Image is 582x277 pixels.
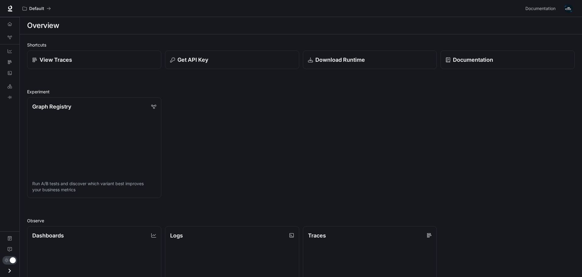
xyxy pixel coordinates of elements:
[27,50,161,69] a: View Traces
[2,46,17,56] a: Dashboards
[308,231,326,240] p: Traces
[29,6,44,11] p: Default
[564,4,573,13] img: User avatar
[440,50,575,69] a: Documentation
[32,102,71,111] p: Graph Registry
[27,19,59,32] h1: Overview
[177,56,208,64] p: Get API Key
[303,50,437,69] a: Download Runtime
[27,217,575,224] h2: Observe
[563,2,575,15] button: User avatar
[315,56,365,64] p: Download Runtime
[40,56,72,64] p: View Traces
[27,88,575,95] h2: Experiment
[453,56,493,64] p: Documentation
[2,57,17,67] a: Traces
[10,257,16,263] span: Dark mode toggle
[3,265,16,277] button: Open drawer
[170,231,183,240] p: Logs
[523,2,560,15] a: Documentation
[525,5,556,12] span: Documentation
[2,81,17,91] a: LLM Playground
[2,19,17,29] a: Overview
[2,234,17,243] a: Documentation
[32,181,156,193] p: Run A/B tests and discover which variant best improves your business metrics
[20,2,54,15] button: All workspaces
[2,68,17,78] a: Logs
[2,92,17,102] a: TTS Playground
[165,50,299,69] button: Get API Key
[27,97,161,198] a: Graph RegistryRun A/B tests and discover which variant best improves your business metrics
[2,33,17,42] a: Graph Registry
[2,244,17,254] a: Feedback
[27,42,575,48] h2: Shortcuts
[32,231,64,240] p: Dashboards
